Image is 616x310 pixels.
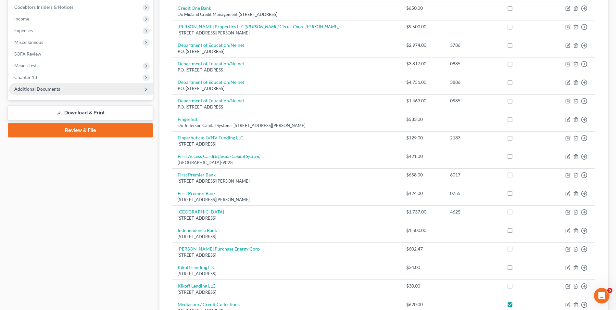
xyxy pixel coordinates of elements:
[178,30,396,36] div: [STREET_ADDRESS][PERSON_NAME]
[178,141,396,147] div: [STREET_ADDRESS]
[178,42,244,48] a: Department of Education/Nelnet
[406,227,440,234] div: $1,500.00
[178,271,396,277] div: [STREET_ADDRESS]
[14,74,37,80] span: Chapter 13
[178,172,216,177] a: First Premier Bank
[14,39,43,45] span: Miscellaneous
[450,79,497,85] div: 3886
[14,51,41,57] span: SOFA Review
[178,104,396,110] div: P.O. [STREET_ADDRESS]
[178,246,260,252] a: [PERSON_NAME] Purchase Energy Corp
[178,153,260,159] a: First Access Card(Jefferson Capital System)
[178,197,396,203] div: [STREET_ADDRESS][PERSON_NAME]
[178,178,396,184] div: [STREET_ADDRESS][PERSON_NAME]
[594,288,610,304] iframe: Intercom live chat
[450,42,497,48] div: 3786
[14,16,29,21] span: Income
[14,86,60,92] span: Additional Documents
[607,288,612,293] span: 5
[450,209,497,215] div: 4625
[14,28,33,33] span: Expenses
[450,60,497,67] div: 0885
[450,172,497,178] div: 6017
[450,97,497,104] div: 0985
[178,67,396,73] div: P.O. [STREET_ADDRESS]
[178,24,340,29] a: [PERSON_NAME] Properties LLC([PERSON_NAME] Circuit Court, [PERSON_NAME])
[14,4,73,10] span: Codebtors Insiders & Notices
[406,79,440,85] div: $4,751.00
[178,283,216,289] a: Kikoff Lending LLC
[406,5,440,11] div: $650.00
[178,227,217,233] a: Independence Bank
[406,23,440,30] div: $9,500.00
[406,60,440,67] div: $3,817.00
[406,209,440,215] div: $1,737.00
[178,190,216,196] a: First Premier Bank
[178,265,216,270] a: Kikoff Lending LLC
[8,105,153,121] a: Download & Print
[9,48,153,60] a: SOFA Review
[450,135,497,141] div: 2183
[178,302,240,307] a: Mediacom / Credit Collections
[213,153,260,159] i: (Jefferson Capital System)
[178,289,396,295] div: [STREET_ADDRESS]
[178,123,396,129] div: c/o Jefferson Capital Systems [STREET_ADDRESS][PERSON_NAME]
[178,160,396,166] div: [GEOGRAPHIC_DATA]-9028
[406,116,440,123] div: $533.00
[450,190,497,197] div: 0755
[178,61,244,66] a: Department of Education/Nelnet
[178,215,396,221] div: [STREET_ADDRESS]
[178,252,396,258] div: [STREET_ADDRESS]
[178,11,396,18] div: c/o Midland Credit Management [STREET_ADDRESS]
[178,98,244,103] a: Department of Education/Nelnet
[406,283,440,289] div: $30.00
[178,209,224,214] a: [GEOGRAPHIC_DATA]
[406,153,440,160] div: $421.00
[406,246,440,252] div: $602.47
[406,172,440,178] div: $658.00
[178,5,211,11] a: Credit One Bank
[14,63,37,68] span: Means Test
[406,301,440,308] div: $620.00
[406,190,440,197] div: $424.00
[178,85,396,92] div: P.O. [STREET_ADDRESS]
[406,264,440,271] div: $34.00
[178,234,396,240] div: [STREET_ADDRESS]
[178,116,197,122] a: Fingerhut
[245,24,340,29] i: ([PERSON_NAME] Circuit Court, [PERSON_NAME])
[178,79,244,85] a: Department of Education/Nelnet
[406,135,440,141] div: $129.00
[406,97,440,104] div: $1,463.00
[178,48,396,55] div: P.O. [STREET_ADDRESS]
[406,42,440,48] div: $2,974.00
[8,123,153,137] a: Review & File
[178,135,244,140] a: Fingerhut c/o LVNV Funding LLC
